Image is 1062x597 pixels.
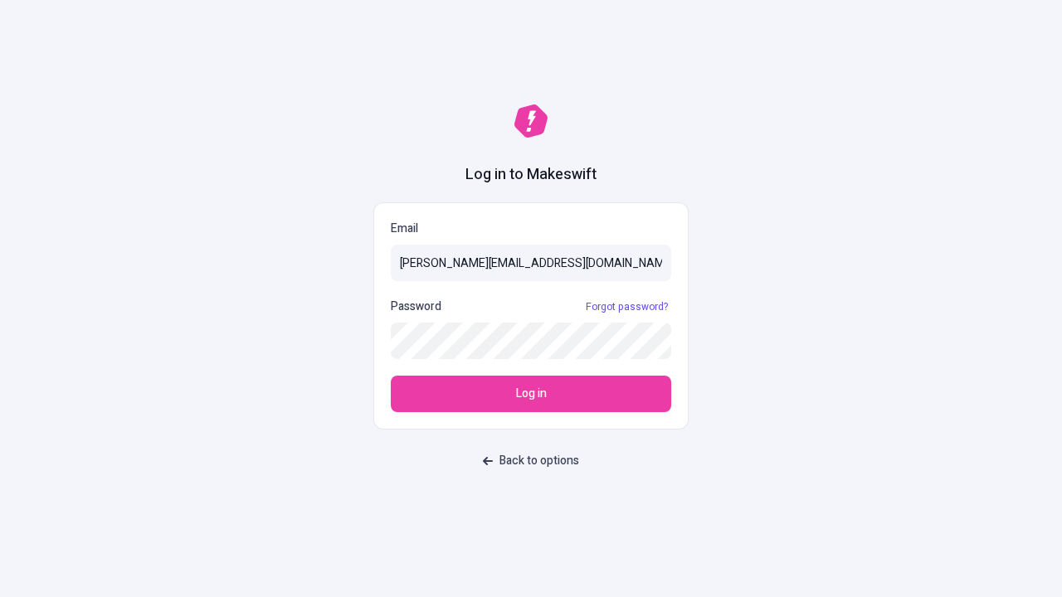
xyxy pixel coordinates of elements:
[391,376,671,412] button: Log in
[516,385,547,403] span: Log in
[391,220,671,238] p: Email
[465,164,597,186] h1: Log in to Makeswift
[473,446,589,476] button: Back to options
[391,245,671,281] input: Email
[499,452,579,470] span: Back to options
[582,300,671,313] a: Forgot password?
[391,298,441,316] p: Password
